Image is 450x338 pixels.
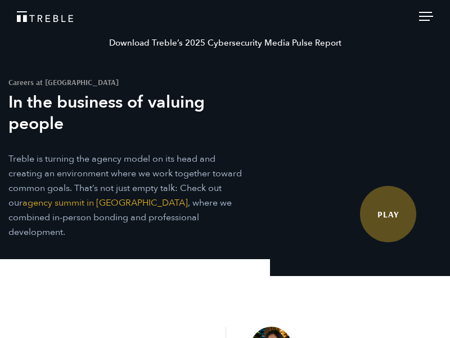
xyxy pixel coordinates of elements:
[17,11,433,22] a: Treble Homepage
[8,92,243,135] h3: In the business of valuing people
[8,152,243,239] p: Treble is turning the agency model on its head and creating an environment where we work together...
[8,78,243,86] h1: Careers at [GEOGRAPHIC_DATA]
[360,186,416,242] a: Watch Video
[17,11,73,22] img: Treble logo
[22,197,188,209] a: agency summit in [GEOGRAPHIC_DATA]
